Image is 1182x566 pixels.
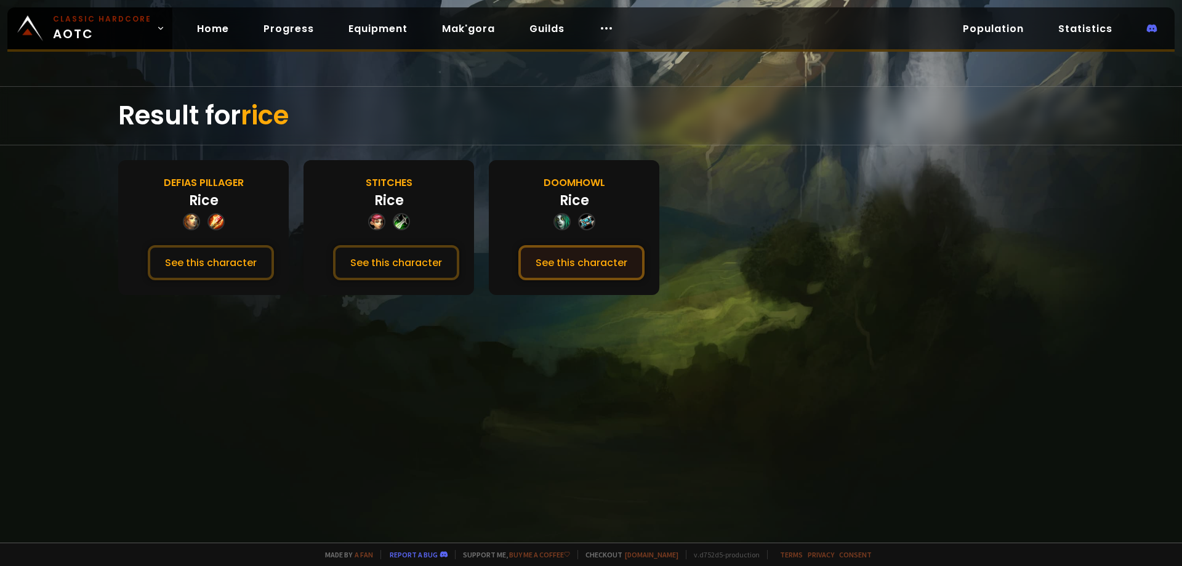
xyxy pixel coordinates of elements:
small: Classic Hardcore [53,14,151,25]
a: [DOMAIN_NAME] [625,550,678,559]
a: Terms [780,550,803,559]
a: Progress [254,16,324,41]
a: Privacy [808,550,834,559]
div: Defias Pillager [164,175,244,190]
span: v. d752d5 - production [686,550,760,559]
button: See this character [518,245,645,280]
a: Classic HardcoreAOTC [7,7,172,49]
a: Buy me a coffee [509,550,570,559]
button: See this character [333,245,459,280]
a: Report a bug [390,550,438,559]
div: Rice [189,190,219,211]
span: rice [241,97,289,134]
div: Rice [374,190,404,211]
span: AOTC [53,14,151,43]
a: Mak'gora [432,16,505,41]
a: a fan [355,550,373,559]
a: Guilds [520,16,574,41]
div: Rice [560,190,589,211]
button: See this character [148,245,274,280]
a: Statistics [1048,16,1122,41]
div: Result for [118,87,1064,145]
div: Stitches [366,175,412,190]
a: Home [187,16,239,41]
div: Doomhowl [544,175,605,190]
span: Checkout [577,550,678,559]
a: Population [953,16,1034,41]
a: Consent [839,550,872,559]
a: Equipment [339,16,417,41]
span: Made by [318,550,373,559]
span: Support me, [455,550,570,559]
